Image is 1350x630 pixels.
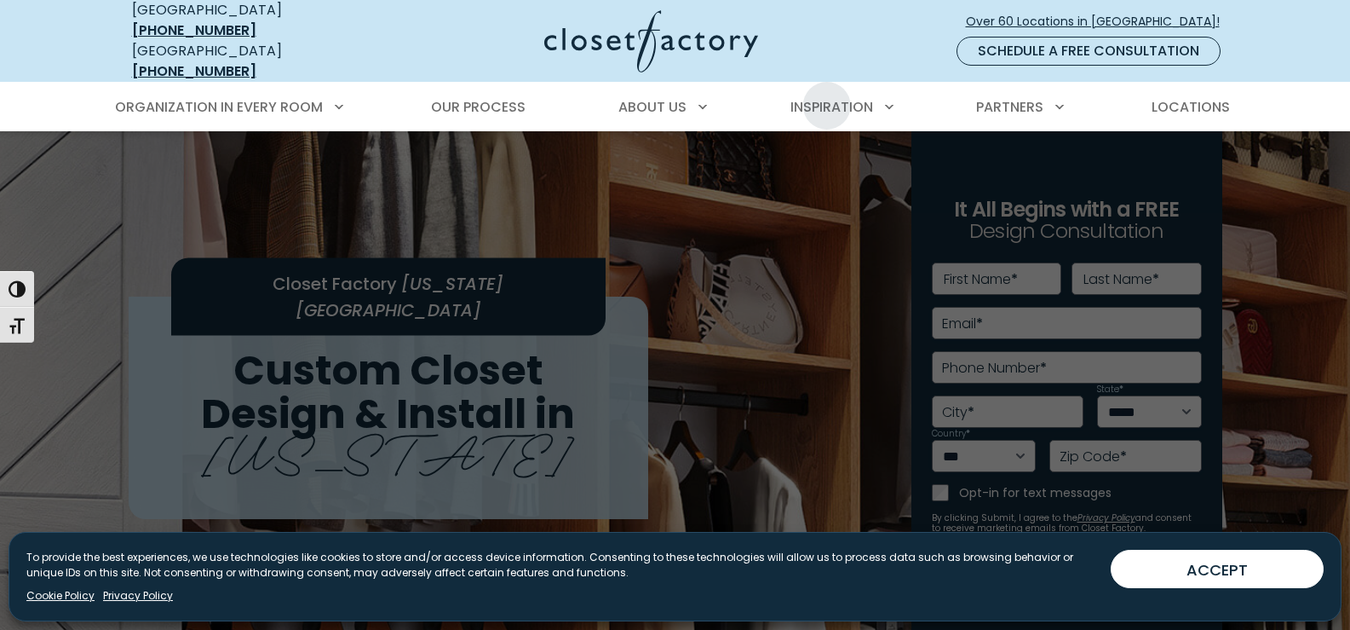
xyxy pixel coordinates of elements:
[26,588,95,604] a: Cookie Policy
[115,97,323,117] span: Organization in Every Room
[103,588,173,604] a: Privacy Policy
[103,84,1248,131] nav: Primary Menu
[976,97,1043,117] span: Partners
[965,7,1234,37] a: Over 60 Locations in [GEOGRAPHIC_DATA]!
[431,97,526,117] span: Our Process
[132,61,256,81] a: [PHONE_NUMBER]
[26,550,1097,581] p: To provide the best experiences, we use technologies like cookies to store and/or access device i...
[956,37,1221,66] a: Schedule a Free Consultation
[1152,97,1230,117] span: Locations
[544,10,758,72] img: Closet Factory Logo
[1111,550,1324,588] button: ACCEPT
[618,97,686,117] span: About Us
[790,97,873,117] span: Inspiration
[132,41,379,82] div: [GEOGRAPHIC_DATA]
[966,13,1233,31] span: Over 60 Locations in [GEOGRAPHIC_DATA]!
[132,20,256,40] a: [PHONE_NUMBER]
